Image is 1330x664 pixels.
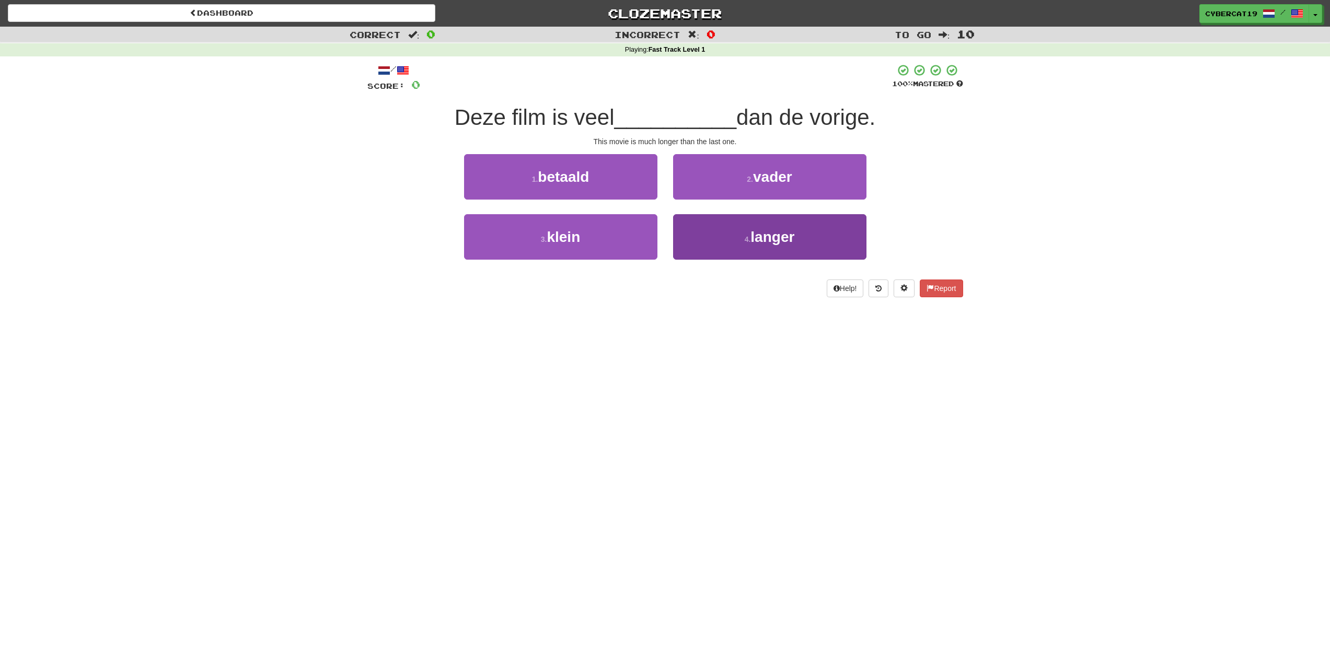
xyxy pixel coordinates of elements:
button: 3.klein [464,214,657,260]
span: Correct [350,29,401,40]
small: 1 . [532,175,538,183]
strong: Fast Track Level 1 [649,46,706,53]
span: dan de vorige. [736,105,875,130]
span: : [939,30,950,39]
span: vader [753,169,792,185]
span: klein [547,229,580,245]
button: Round history (alt+y) [869,279,888,297]
button: Report [920,279,963,297]
span: / [1280,8,1286,16]
small: 2 . [747,175,753,183]
div: This movie is much longer than the last one. [367,136,963,147]
span: cybercat19 [1205,9,1257,18]
a: Dashboard [8,4,435,22]
small: 3 . [541,235,547,243]
span: Deze film is veel [455,105,615,130]
button: 2.vader [673,154,866,200]
span: 0 [411,78,420,91]
button: 1.betaald [464,154,657,200]
span: 0 [426,28,435,40]
div: Mastered [892,79,963,89]
span: 0 [707,28,715,40]
button: Help! [827,279,864,297]
span: : [408,30,420,39]
div: / [367,64,420,77]
button: 4.langer [673,214,866,260]
span: : [688,30,699,39]
span: langer [750,229,794,245]
span: Score: [367,81,405,90]
small: 4 . [745,235,751,243]
span: To go [895,29,931,40]
a: cybercat19 / [1199,4,1309,23]
span: betaald [538,169,589,185]
span: 10 [957,28,975,40]
span: 100 % [892,79,913,88]
a: Clozemaster [451,4,878,22]
span: Incorrect [615,29,680,40]
span: __________ [614,105,736,130]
